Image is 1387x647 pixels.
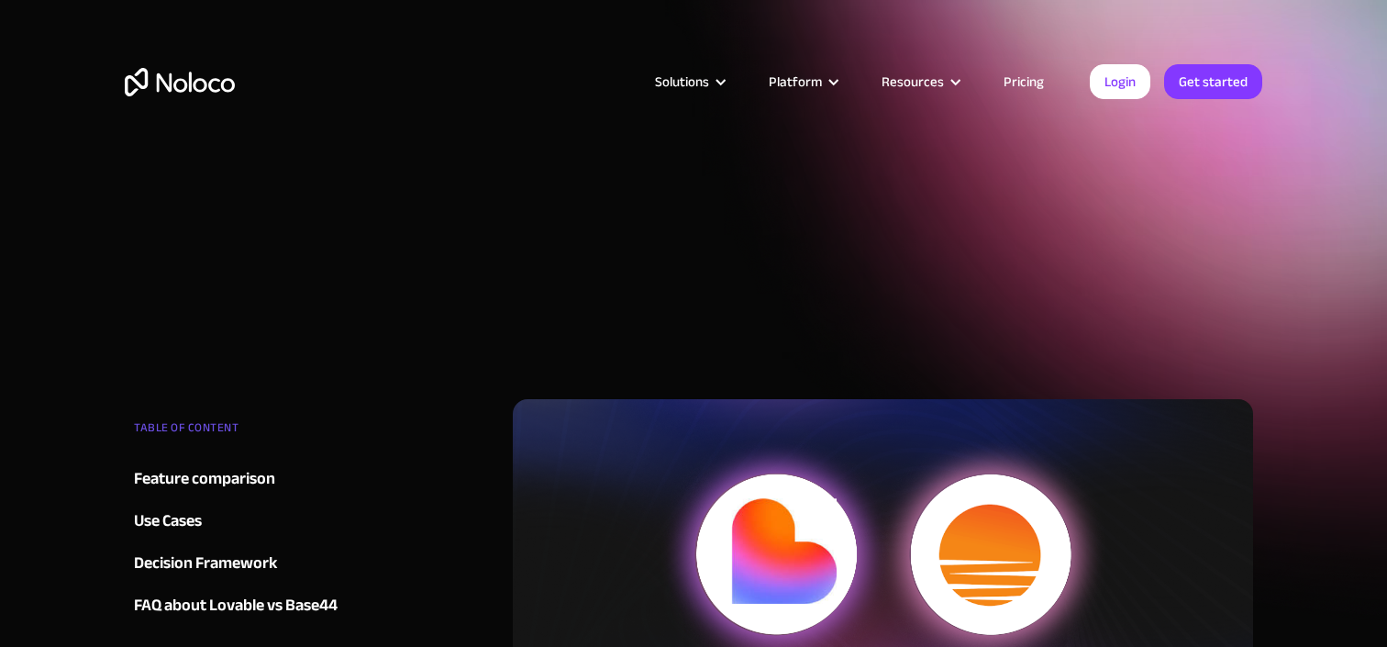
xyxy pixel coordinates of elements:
[134,465,275,493] div: Feature comparison
[134,550,277,577] div: Decision Framework
[769,70,822,94] div: Platform
[125,68,235,96] a: home
[134,592,356,619] a: FAQ about Lovable vs Base44
[882,70,944,94] div: Resources
[134,414,356,451] div: TABLE OF CONTENT
[134,508,356,535] a: Use Cases
[1090,64,1150,99] a: Login
[134,465,356,493] a: Feature comparison
[134,550,356,577] a: Decision Framework
[746,70,859,94] div: Platform
[981,70,1067,94] a: Pricing
[134,592,338,619] div: FAQ about Lovable vs Base44
[859,70,981,94] div: Resources
[632,70,746,94] div: Solutions
[134,508,202,535] div: Use Cases
[1164,64,1262,99] a: Get started
[655,70,709,94] div: Solutions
